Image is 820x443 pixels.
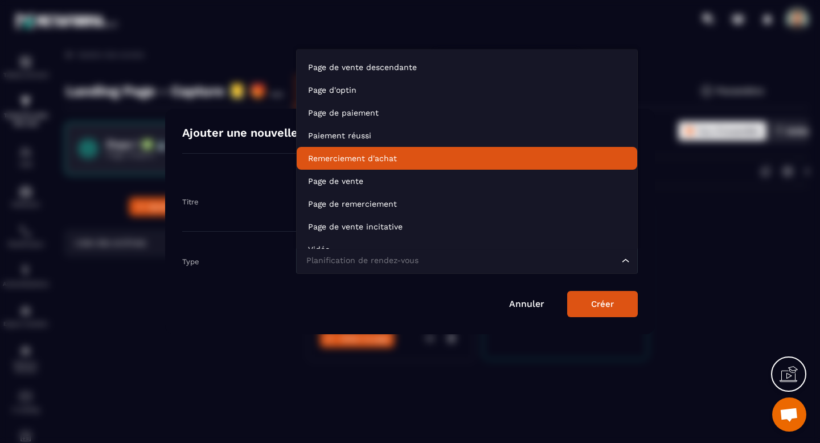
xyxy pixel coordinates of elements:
[567,291,638,317] button: Créer
[182,126,334,142] h4: Ajouter une nouvelle étape
[308,61,626,73] p: Page de vente descendante
[308,130,626,141] p: Paiement réussi
[308,175,626,187] p: Page de vente
[308,84,626,96] p: Page d'optin
[308,221,626,232] p: Page de vente incitative
[308,244,626,255] p: Vidéo
[308,198,626,210] p: Page de remerciement
[182,257,199,266] label: Type
[509,298,544,309] a: Annuler
[772,397,806,432] div: Ouvrir le chat
[308,153,626,164] p: Remerciement d'achat
[296,248,638,274] div: Search for option
[308,107,626,118] p: Page de paiement
[182,198,199,206] label: Titre
[304,255,619,267] input: Search for option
